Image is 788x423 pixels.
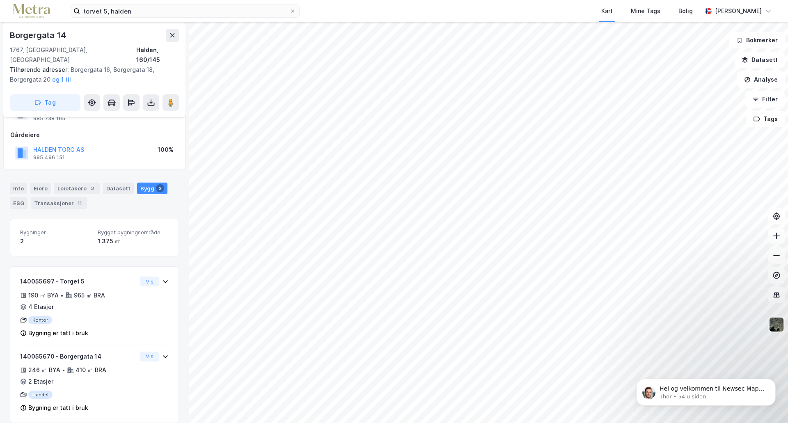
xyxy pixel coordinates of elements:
[28,377,53,386] div: 2 Etasjer
[715,6,762,16] div: [PERSON_NAME]
[10,130,179,140] div: Gårdeiere
[98,229,169,236] span: Bygget bygningsområde
[103,183,134,194] div: Datasett
[735,52,785,68] button: Datasett
[747,111,785,127] button: Tags
[10,94,80,111] button: Tag
[31,197,87,209] div: Transaksjoner
[28,365,60,375] div: 246 ㎡ BYA
[20,352,137,361] div: 140055670 - Borgergata 14
[13,4,50,18] img: metra-logo.256734c3b2bbffee19d4.png
[76,199,84,207] div: 11
[30,183,51,194] div: Eiere
[140,277,159,286] button: Vis
[140,352,159,361] button: Vis
[36,32,142,39] p: Message from Thor, sent 54 u siden
[10,183,27,194] div: Info
[54,183,100,194] div: Leietakere
[624,361,788,419] iframe: Intercom notifications melding
[10,65,172,85] div: Borgergata 16, Borgergata 18, Borgergata 20
[729,32,785,48] button: Bokmerker
[60,292,64,299] div: •
[10,45,136,65] div: 1767, [GEOGRAPHIC_DATA], [GEOGRAPHIC_DATA]
[137,183,167,194] div: Bygg
[10,29,67,42] div: Borgergata 14
[769,317,784,332] img: 9k=
[745,91,785,107] button: Filter
[76,365,106,375] div: 410 ㎡ BRA
[20,236,91,246] div: 2
[62,367,65,373] div: •
[36,24,140,63] span: Hei og velkommen til Newsec Maps, [PERSON_NAME] 🥳 Om det er du lurer på så kan du enkelt chatte d...
[20,277,137,286] div: 140055697 - Torget 5
[28,290,59,300] div: 190 ㎡ BYA
[28,403,88,413] div: Bygning er tatt i bruk
[33,154,65,161] div: 995 496 151
[601,6,613,16] div: Kart
[28,302,54,312] div: 4 Etasjer
[631,6,660,16] div: Mine Tags
[88,184,96,192] div: 3
[10,66,71,73] span: Tilhørende adresser:
[74,290,105,300] div: 965 ㎡ BRA
[20,229,91,236] span: Bygninger
[28,328,88,338] div: Bygning er tatt i bruk
[136,45,179,65] div: Halden, 160/145
[80,5,289,17] input: Søk på adresse, matrikkel, gårdeiere, leietakere eller personer
[678,6,693,16] div: Bolig
[98,236,169,246] div: 1 375 ㎡
[10,197,27,209] div: ESG
[158,145,174,155] div: 100%
[156,184,164,192] div: 2
[33,115,65,122] div: 985 738 165
[737,71,785,88] button: Analyse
